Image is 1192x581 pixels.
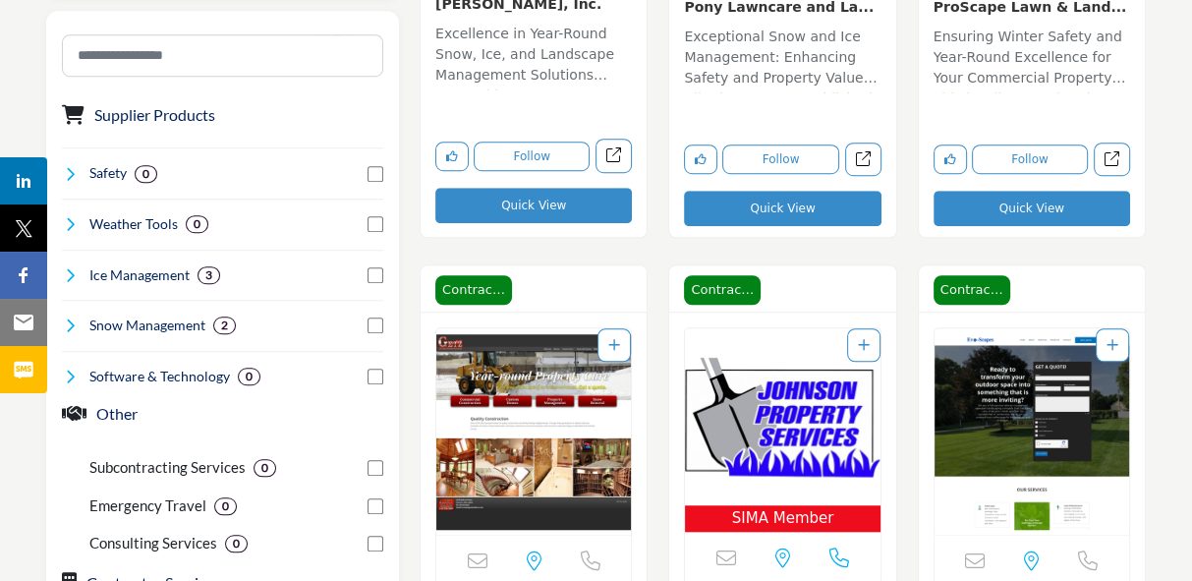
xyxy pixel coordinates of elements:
[368,216,383,232] input: Select Weather Tools checkbox
[213,317,236,334] div: 2 Results For Snow Management
[935,328,1129,535] a: Open Listing in new tab
[261,461,268,475] b: 0
[368,369,383,384] input: Select Software & Technology checkbox
[89,494,206,517] p: Emergency Travel: Emergency Travel
[96,402,138,426] button: Other
[934,22,1130,92] a: Ensuring Winter Safety and Year-Round Excellence for Your Commercial Property This locally owned ...
[684,191,880,226] button: Quick View
[222,499,229,513] b: 0
[435,24,632,89] p: Excellence in Year-Round Snow, Ice, and Landscape Management Solutions Located in [GEOGRAPHIC_DAT...
[935,328,1129,535] img: Evo-scapes LLC
[89,532,217,554] p: Consulting Services: Consulting Services
[608,337,620,353] a: Add To List
[238,368,260,385] div: 0 Results For Software & Technology
[972,145,1088,174] button: Follow
[685,328,880,505] img: Johnson Property Services
[368,267,383,283] input: Select Ice Management checkbox
[233,537,240,551] b: 0
[186,215,208,233] div: 0 Results For Weather Tools
[684,145,717,174] button: Like listing
[934,275,1010,305] span: Contractor
[858,337,870,353] a: Add To List
[435,19,632,89] a: Excellence in Year-Round Snow, Ice, and Landscape Management Solutions Located in [GEOGRAPHIC_DAT...
[722,145,838,174] button: Follow
[254,459,276,477] div: 0 Results For Subcontracting Services
[89,367,230,386] h4: Software & Technology: Software & Technology encompasses the development, implementation, and use...
[435,188,632,223] button: Quick View
[198,266,220,284] div: 3 Results For Ice Management
[685,328,880,532] a: Open Listing in new tab
[435,142,469,171] button: Like listing
[1094,143,1130,177] a: Open proscape-lawn-landscape-services-llc in new tab
[89,163,127,183] h4: Safety: Safety refers to the measures, practices, and protocols implemented to protect individual...
[436,328,631,535] a: Open Listing in new tab
[435,275,512,305] span: Contractor
[89,214,178,234] h4: Weather Tools: Weather Tools refer to instruments, software, and technologies used to monitor, pr...
[474,142,590,171] button: Follow
[934,27,1130,92] p: Ensuring Winter Safety and Year-Round Excellence for Your Commercial Property This locally owned ...
[214,497,237,515] div: 0 Results For Emergency Travel
[684,27,880,92] p: Exceptional Snow and Ice Management: Enhancing Safety and Property Value All Winter Long Establis...
[62,34,383,77] input: Search Category
[436,328,631,535] img: Getz Builders Inc.
[205,268,212,282] b: 3
[225,535,248,552] div: 0 Results For Consulting Services
[684,22,880,92] a: Exceptional Snow and Ice Management: Enhancing Safety and Property Value All Winter Long Establis...
[684,275,761,305] span: Contractor
[934,191,1130,226] button: Quick View
[596,139,632,173] a: Open la-mccoy-inc in new tab
[368,498,383,514] input: Select Emergency Travel checkbox
[845,143,881,177] a: Open pony-lawncare-and-landscaping in new tab
[368,536,383,552] input: Select Consulting Services checkbox
[89,265,190,285] h4: Ice Management: Ice management involves the control, removal, and prevention of ice accumulation ...
[89,456,246,479] p: Subcontracting Services: Subcontracting Services
[94,103,215,127] button: Supplier Products
[135,165,157,183] div: 0 Results For Safety
[934,145,967,174] button: Like listing
[221,319,228,332] b: 2
[246,370,253,383] b: 0
[368,460,383,476] input: Select Subcontracting Services checkbox
[368,166,383,182] input: Select Safety checkbox
[689,507,876,530] span: SIMA Member
[194,217,200,231] b: 0
[89,316,205,335] h4: Snow Management: Snow management involves the removal, relocation, and mitigation of snow accumul...
[142,167,149,181] b: 0
[1107,337,1118,353] a: Add To List
[368,318,383,333] input: Select Snow Management checkbox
